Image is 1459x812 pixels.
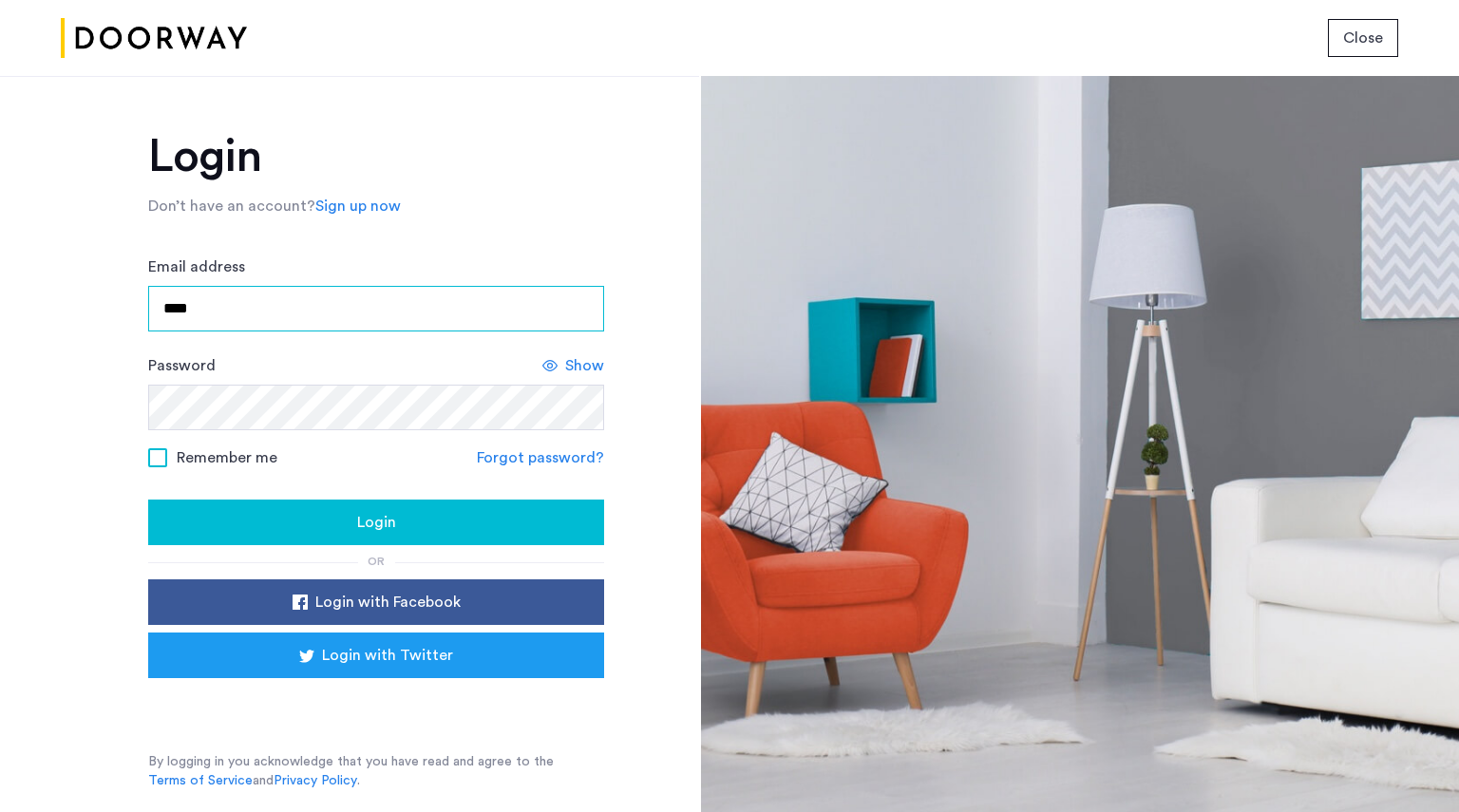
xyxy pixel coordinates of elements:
a: Sign up now [315,195,401,217]
span: Don’t have an account? [148,198,315,214]
button: button [148,500,604,545]
h1: Login [148,134,604,179]
a: Terms of Service [148,771,253,790]
span: Show [565,354,604,377]
button: button [148,579,604,625]
a: Privacy Policy [274,771,357,790]
span: Login with Twitter [322,644,453,667]
span: Login with Facebook [315,591,461,614]
span: or [368,556,385,567]
label: Email address [148,255,245,278]
span: Close [1343,27,1383,49]
p: By logging in you acknowledge that you have read and agree to the and . [148,752,604,790]
img: logo [61,3,247,74]
span: Login [357,511,396,534]
span: Remember me [177,446,277,469]
a: Forgot password? [477,446,604,469]
iframe: Sign in with Google Button [177,684,576,726]
button: button [148,633,604,678]
label: Password [148,354,216,377]
button: button [1328,19,1398,57]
